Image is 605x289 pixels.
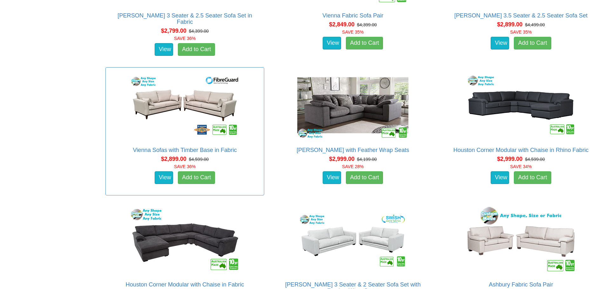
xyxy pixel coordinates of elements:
[155,171,173,184] a: View
[357,157,377,162] del: $4,199.00
[497,156,522,162] span: $2,999.00
[128,71,242,141] img: Vienna Sofas with Timber Base in Fabric
[174,36,196,41] font: SAVE 36%
[133,147,237,153] a: Vienna Sofas with Timber Base in Fabric
[491,37,509,49] a: View
[454,12,588,19] a: [PERSON_NAME] 3.5 Seater & 2.5 Seater Sofa Set
[525,157,545,162] del: $4,599.00
[178,43,215,56] a: Add to Cart
[174,164,196,169] font: SAVE 36%
[128,205,242,275] img: Houston Corner Modular with Chaise in Fabric
[525,22,545,27] del: $4,499.00
[296,205,410,275] img: Erika 3 Seater & 2 Seater Sofa Set with Feather Wrap Seats
[510,164,532,169] font: SAVE 34%
[126,281,244,288] a: Houston Corner Modular with Chaise in Fabric
[489,281,553,288] a: Ashbury Fabric Sofa Pair
[297,147,409,153] a: [PERSON_NAME] with Feather Wrap Seats
[329,21,354,28] span: $2,849.00
[118,12,252,25] a: [PERSON_NAME] 3 Seater & 2.5 Seater Sofa Set in Fabric
[497,21,522,28] span: $2,899.00
[491,171,509,184] a: View
[178,171,215,184] a: Add to Cart
[464,71,578,141] img: Houston Corner Modular with Chaise in Rhino Fabric
[342,30,364,35] font: SAVE 35%
[510,30,532,35] font: SAVE 35%
[323,171,341,184] a: View
[189,29,209,34] del: $4,399.00
[189,157,209,162] del: $4,599.00
[357,22,377,27] del: $4,399.00
[161,156,186,162] span: $2,899.00
[329,156,354,162] span: $2,999.00
[161,28,186,34] span: $2,799.00
[346,171,383,184] a: Add to Cart
[464,205,578,275] img: Ashbury Fabric Sofa Pair
[322,12,383,19] a: Vienna Fabric Sofa Pair
[296,71,410,141] img: Erika Corner with Feather Wrap Seats
[342,164,364,169] font: SAVE 28%
[514,37,551,49] a: Add to Cart
[514,171,551,184] a: Add to Cart
[323,37,341,49] a: View
[346,37,383,49] a: Add to Cart
[454,147,589,153] a: Houston Corner Modular with Chaise in Rhino Fabric
[155,43,173,56] a: View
